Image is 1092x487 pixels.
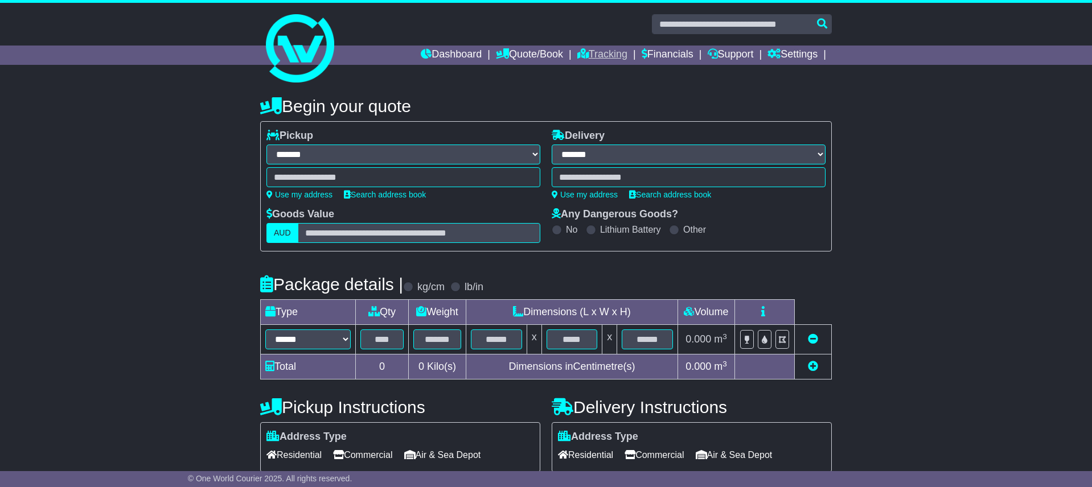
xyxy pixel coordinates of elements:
a: Search address book [629,190,711,199]
h4: Delivery Instructions [552,398,832,416]
label: Goods Value [266,208,334,221]
a: Search address book [344,190,426,199]
a: Remove this item [808,333,818,345]
span: Air & Sea Depot [696,446,773,464]
span: m [714,361,727,372]
span: Commercial [625,446,684,464]
label: Delivery [552,130,605,142]
a: Settings [767,46,818,65]
label: kg/cm [417,281,445,294]
label: Pickup [266,130,313,142]
td: x [602,325,617,354]
span: 0 [418,361,424,372]
a: Support [708,46,754,65]
a: Use my address [266,190,332,199]
h4: Package details | [260,275,403,294]
span: Residential [558,446,613,464]
td: Dimensions in Centimetre(s) [466,354,678,379]
label: Address Type [266,431,347,443]
a: Tracking [577,46,627,65]
label: Other [683,224,706,235]
span: m [714,333,727,345]
label: lb/in [465,281,483,294]
td: Kilo(s) [409,354,466,379]
a: Use my address [552,190,618,199]
span: © One World Courier 2025. All rights reserved. [188,474,352,483]
a: Financials [642,46,693,65]
a: Dashboard [421,46,482,65]
label: Address Type [558,431,638,443]
td: Total [261,354,356,379]
td: Volume [678,300,734,325]
h4: Begin your quote [260,97,832,115]
td: Qty [356,300,409,325]
td: Dimensions (L x W x H) [466,300,678,325]
h4: Pickup Instructions [260,398,540,416]
span: Residential [266,446,322,464]
label: AUD [266,223,298,243]
td: Type [261,300,356,325]
span: 0.000 [685,333,711,345]
span: Commercial [333,446,392,464]
td: Weight [409,300,466,325]
span: Air & Sea Depot [404,446,481,464]
label: Any Dangerous Goods? [552,208,678,221]
label: Lithium Battery [600,224,661,235]
sup: 3 [722,360,727,368]
sup: 3 [722,332,727,341]
label: No [566,224,577,235]
span: 0.000 [685,361,711,372]
td: x [527,325,541,354]
td: 0 [356,354,409,379]
a: Add new item [808,361,818,372]
a: Quote/Book [496,46,563,65]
